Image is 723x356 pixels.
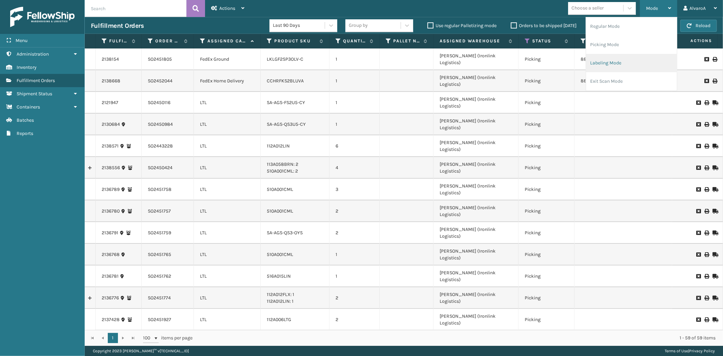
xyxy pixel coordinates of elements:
[571,5,604,12] div: Choose a seller
[704,317,708,322] i: Print BOL
[586,54,677,72] li: Labeling Mode
[17,131,33,136] span: Reports
[349,22,368,29] div: Group by
[519,179,575,200] td: Picking
[142,200,194,222] td: SO2451757
[142,70,194,92] td: SO2452044
[665,346,715,356] div: |
[434,157,519,179] td: [PERSON_NAME] (Ironlink Logistics)
[696,122,700,127] i: Request to Be Cancelled
[704,296,708,300] i: Print BOL
[712,209,717,214] i: Mark as Shipped
[194,265,261,287] td: LTL
[434,135,519,157] td: [PERSON_NAME] (Ironlink Logistics)
[202,335,716,341] div: 1 - 59 of 59 items
[102,186,120,193] a: 2136789
[17,117,34,123] span: Batches
[142,265,194,287] td: SO2451762
[696,252,700,257] i: Request to Be Cancelled
[329,92,380,114] td: 1
[194,200,261,222] td: LTL
[102,295,119,301] a: 2136776
[532,38,561,44] label: Status
[511,23,577,28] label: Orders to be shipped [DATE]
[434,92,519,114] td: [PERSON_NAME] (Ironlink Logistics)
[696,209,700,214] i: Request to Be Cancelled
[704,252,708,257] i: Print BOL
[704,57,708,62] i: Request to Be Cancelled
[712,57,717,62] i: Print Label
[93,346,189,356] p: Copyright 2023 [PERSON_NAME]™ v [TECHNICAL_ID]
[329,135,380,157] td: 6
[434,114,519,135] td: [PERSON_NAME] (Ironlink Logistics)
[669,35,716,46] span: Actions
[329,157,380,179] td: 4
[586,17,677,36] li: Regular Mode
[142,114,194,135] td: SO2450984
[696,187,700,192] i: Request to Be Cancelled
[704,209,708,214] i: Print BOL
[712,187,717,192] i: Mark as Shipped
[142,48,194,70] td: SO2451805
[440,38,505,44] label: Assigned Warehouse
[267,56,303,62] a: LKLGF2SP3OLV-C
[689,349,715,353] a: Privacy Policy
[108,333,118,343] a: 1
[142,309,194,331] td: SO2451927
[696,100,700,105] i: Request to Be Cancelled
[109,38,128,44] label: Fulfillment Order Id
[712,79,717,83] i: Print Label
[273,22,325,29] div: Last 90 Days
[207,38,247,44] label: Assigned Carrier Service
[581,78,613,84] a: 885194924352
[329,70,380,92] td: 1
[680,20,717,32] button: Reload
[142,179,194,200] td: SO2451758
[17,104,40,110] span: Containers
[434,179,519,200] td: [PERSON_NAME] (Ironlink Logistics)
[704,79,708,83] i: Request to Be Cancelled
[343,38,366,44] label: Quantity
[267,121,306,127] a: SA-AGS-QS3U5-CY
[267,298,294,304] a: 112A012LIN: 1
[17,64,37,70] span: Inventory
[712,100,717,105] i: Mark as Shipped
[696,165,700,170] i: Request to Be Cancelled
[194,179,261,200] td: LTL
[219,5,235,11] span: Actions
[143,333,193,343] span: items per page
[519,48,575,70] td: Picking
[329,287,380,309] td: 2
[194,92,261,114] td: LTL
[267,143,290,149] a: 112A012LIN
[519,265,575,287] td: Picking
[17,51,49,57] span: Administration
[102,251,120,258] a: 2136768
[704,122,708,127] i: Print BOL
[102,316,120,323] a: 2137428
[434,200,519,222] td: [PERSON_NAME] (Ironlink Logistics)
[712,274,717,279] i: Mark as Shipped
[194,287,261,309] td: LTL
[194,70,261,92] td: FedEx Home Delivery
[519,70,575,92] td: Picking
[142,287,194,309] td: SO2451774
[704,144,708,149] i: Print BOL
[519,222,575,244] td: Picking
[102,273,119,280] a: 2136781
[519,114,575,135] td: Picking
[519,157,575,179] td: Picking
[696,296,700,300] i: Request to Be Cancelled
[586,36,677,54] li: Picking Mode
[102,56,119,63] a: 2138154
[102,230,118,236] a: 2136791
[434,265,519,287] td: [PERSON_NAME] (Ironlink Logistics)
[194,222,261,244] td: LTL
[267,292,294,297] a: 112A012FLX: 1
[704,187,708,192] i: Print BOL
[665,349,688,353] a: Terms of Use
[696,144,700,149] i: Request to Be Cancelled
[712,252,717,257] i: Mark as Shipped
[704,165,708,170] i: Print BOL
[329,48,380,70] td: 1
